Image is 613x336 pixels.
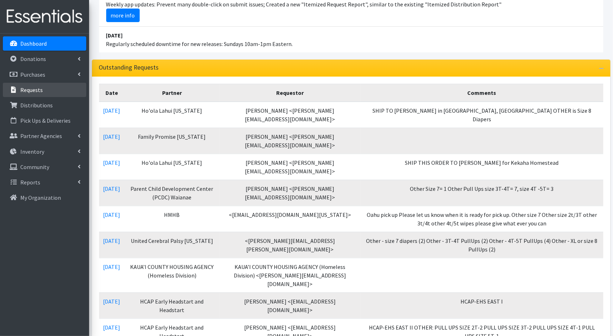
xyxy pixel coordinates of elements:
[103,185,120,192] a: [DATE]
[20,148,44,155] p: Inventory
[103,298,120,305] a: [DATE]
[220,292,361,319] td: [PERSON_NAME] <[EMAIL_ADDRESS][DOMAIN_NAME]>
[3,67,86,82] a: Purchases
[220,258,361,292] td: KAUA’I COUNTY HOUSING AGENCY (Homeless Division) <[PERSON_NAME][EMAIL_ADDRESS][DOMAIN_NAME]>
[361,154,603,180] td: SHIP THIS ORDER TO [PERSON_NAME] for Kekaha Homestead
[20,55,46,62] p: Donations
[103,107,120,114] a: [DATE]
[3,5,86,29] img: HumanEssentials
[125,102,220,128] td: Ho'ola Lahui [US_STATE]
[3,190,86,205] a: My Organization
[361,232,603,258] td: Other - size 7 diapers (2) Other - 3T-4T PullUps (2) Other - 4T-5T PullUps (4) Other - XL or size...
[125,206,220,232] td: HMHB
[3,98,86,112] a: Distributions
[361,292,603,319] td: HCAP-EHS EAST I
[3,129,86,143] a: Partner Agencies
[3,36,86,51] a: Dashboard
[20,117,71,124] p: Pick Ups & Deliveries
[20,86,43,93] p: Requests
[103,324,120,331] a: [DATE]
[3,175,86,189] a: Reports
[220,232,361,258] td: <[PERSON_NAME][EMAIL_ADDRESS][PERSON_NAME][DOMAIN_NAME]>
[99,64,159,71] h3: Outstanding Requests
[220,128,361,154] td: [PERSON_NAME] <[PERSON_NAME][EMAIL_ADDRESS][DOMAIN_NAME]>
[125,180,220,206] td: Parent Child Development Center (PCDC) Waianae
[3,83,86,97] a: Requests
[20,163,49,170] p: Community
[20,71,45,78] p: Purchases
[20,40,47,47] p: Dashboard
[3,160,86,174] a: Community
[220,84,361,102] th: Requestor
[99,84,125,102] th: Date
[20,194,61,201] p: My Organization
[103,211,120,218] a: [DATE]
[361,206,603,232] td: Oahu pick up Please let us know when it is ready for pick up. Other size 7 Other size 2t/3T other...
[220,154,361,180] td: [PERSON_NAME] <[PERSON_NAME][EMAIL_ADDRESS][DOMAIN_NAME]>
[125,232,220,258] td: United Cerebral Palsy [US_STATE]
[103,263,120,270] a: [DATE]
[361,180,603,206] td: Other Size 7= 1 Other Pull Ups size 3T-4T= 7, size 4T -5T= 3
[125,154,220,180] td: Ho'ola Lahui [US_STATE]
[3,52,86,66] a: Donations
[3,113,86,128] a: Pick Ups & Deliveries
[106,32,123,39] strong: [DATE]
[106,9,140,22] a: more info
[125,128,220,154] td: Family Promise [US_STATE]
[20,132,62,139] p: Partner Agencies
[103,159,120,166] a: [DATE]
[361,102,603,128] td: SHIP TO [PERSON_NAME] in [GEOGRAPHIC_DATA], [GEOGRAPHIC_DATA] OTHER is Size 8 Diapers
[125,84,220,102] th: Partner
[20,179,40,186] p: Reports
[220,180,361,206] td: [PERSON_NAME] <[PERSON_NAME][EMAIL_ADDRESS][DOMAIN_NAME]>
[125,258,220,292] td: KAUA’I COUNTY HOUSING AGENCY (Homeless Division)
[361,84,603,102] th: Comments
[103,237,120,244] a: [DATE]
[220,102,361,128] td: [PERSON_NAME] <[PERSON_NAME][EMAIL_ADDRESS][DOMAIN_NAME]>
[99,27,603,52] li: Regularly scheduled downtime for new releases: Sundays 10am-1pm Eastern.
[103,133,120,140] a: [DATE]
[125,292,220,319] td: HCAP Early Headstart and Headstart
[220,206,361,232] td: <[EMAIL_ADDRESS][DOMAIN_NAME][US_STATE]>
[3,144,86,159] a: Inventory
[20,102,53,109] p: Distributions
